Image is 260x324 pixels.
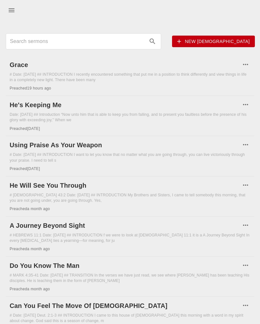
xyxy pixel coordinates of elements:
div: Date: [DATE] ## Introduction “Now unto him that is able to keep you from falling, and to present ... [10,112,250,123]
a: Do You Know The Man [10,260,241,271]
div: # Date: [DATE] ## INTRODUCTION I want to let you know that no matter what you are going through, ... [10,152,250,163]
span: Preached [DATE] [10,166,40,171]
a: Grace [10,60,241,70]
button: menu [4,3,19,18]
a: A Journey Beyond Sight [10,220,241,231]
div: # Date: [DATE] Deut. 2:1-3 ## INTRODUCTION I came to this house of [DEMOGRAPHIC_DATA] this mornin... [10,313,250,324]
a: He Will See You Through [10,180,241,191]
span: New [DEMOGRAPHIC_DATA] [177,38,250,46]
button: New [DEMOGRAPHIC_DATA] [172,36,255,47]
a: He's Keeping Me [10,100,241,110]
div: # MARK 4:35-41 Date: [DATE] ## TRANSITION In the verses we have just read, we see where [PERSON_N... [10,273,250,284]
span: Preached a month ago [10,247,50,251]
div: # [DEMOGRAPHIC_DATA] 43:2 Date: [DATE] ## INTRODUCTION My Brothers and Sisters, I came to tell so... [10,192,250,203]
div: # Date: [DATE] ## INTRODUCTION I recently encountered something that put me in a position to thin... [10,72,250,83]
input: Search sermons [10,36,145,47]
span: Preached 19 hours ago [10,86,51,90]
div: # HEBREWS 11:1 Date: [DATE] ## INTRODUCTION f we were to look at [DEMOGRAPHIC_DATA] 11:1 it is a ... [10,233,250,243]
span: Preached a month ago [10,207,50,211]
span: Preached [DATE] [10,126,40,131]
a: Can You Feel The Move Of [DEMOGRAPHIC_DATA] [10,301,241,311]
span: Preached a month ago [10,287,50,291]
button: search [145,34,160,48]
a: Using Praise As Your Weapon [10,140,241,150]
